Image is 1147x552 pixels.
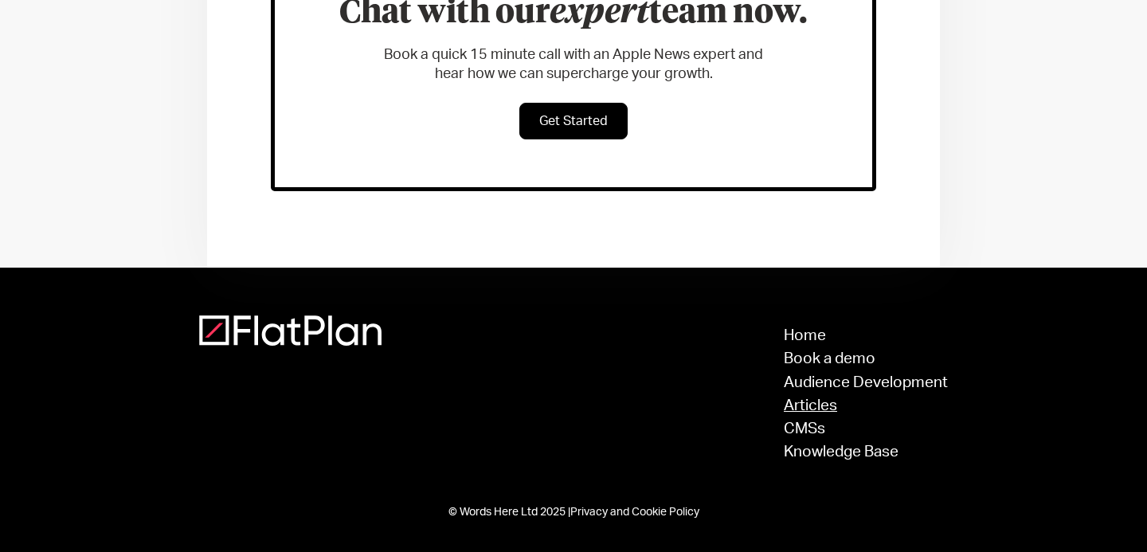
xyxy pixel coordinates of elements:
a: Get Started [519,103,628,139]
a: Home [784,328,948,343]
a: CMSs [784,421,948,437]
p: Book a quick 15 minute call with an Apple News expert and hear how we can supercharge your growth. [373,45,774,84]
a: Privacy and Cookie Policy [570,507,699,518]
a: Articles [784,398,948,413]
a: Audience Development [784,375,948,390]
a: Book a demo [784,351,948,366]
div: © Words Here Ltd 2025 | [199,504,948,520]
a: Knowledge Base [784,444,948,460]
